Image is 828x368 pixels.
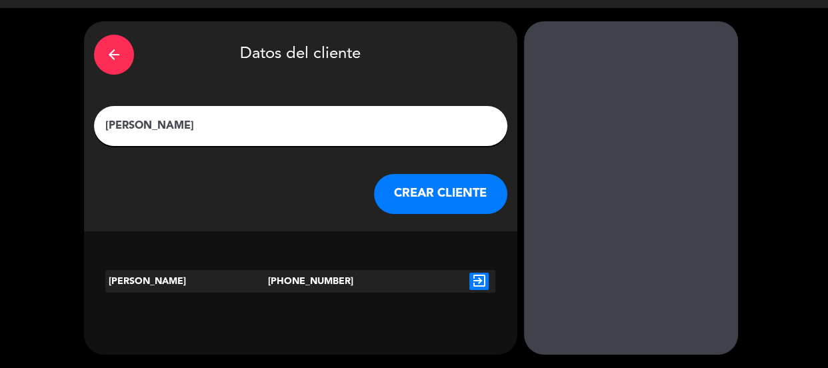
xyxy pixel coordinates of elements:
i: exit_to_app [469,273,489,290]
div: [PERSON_NAME] [105,270,268,293]
button: CREAR CLIENTE [374,174,507,214]
input: Escriba nombre, correo electrónico o número de teléfono... [104,117,497,135]
div: [PHONE_NUMBER] [268,270,333,293]
i: arrow_back [106,47,122,63]
div: Datos del cliente [94,31,507,78]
